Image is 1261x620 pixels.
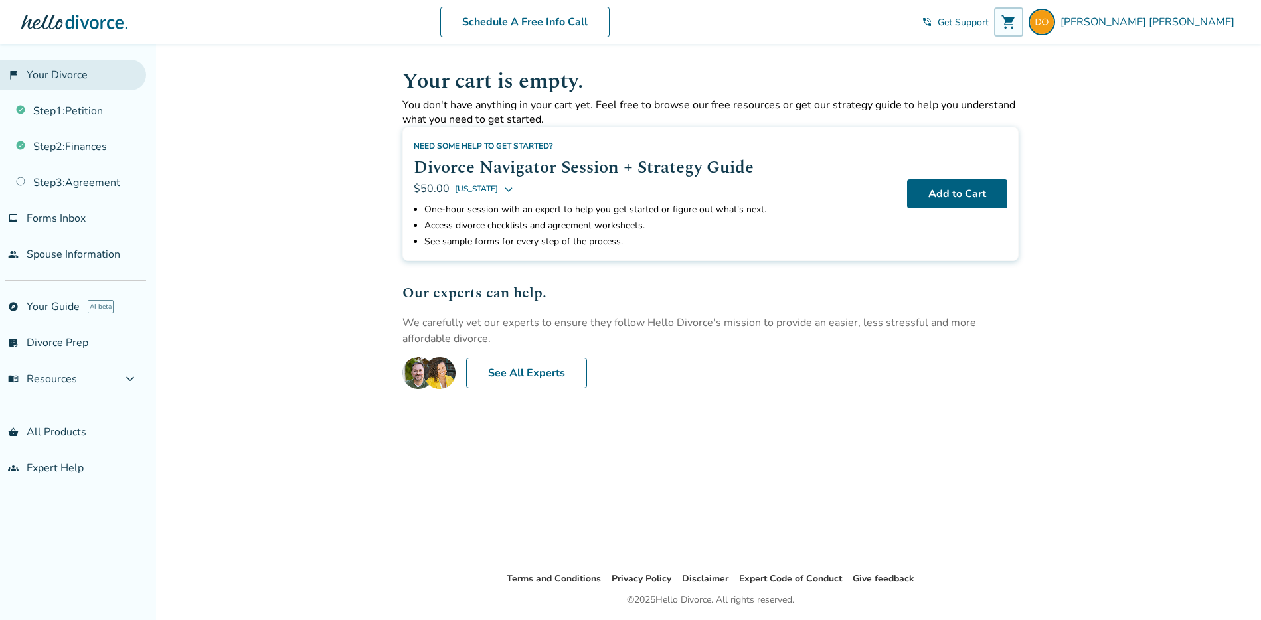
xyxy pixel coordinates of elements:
[414,154,896,181] h2: Divorce Navigator Session + Strategy Guide
[1029,9,1055,35] img: davidzolson@gmail.com
[8,213,19,224] span: inbox
[424,202,896,218] li: One-hour session with an expert to help you get started or figure out what's next.
[8,337,19,348] span: list_alt_check
[402,357,456,389] img: E
[922,17,932,27] span: phone_in_talk
[612,572,671,585] a: Privacy Policy
[8,249,19,260] span: people
[414,141,553,151] span: Need some help to get started?
[8,463,19,473] span: groups
[440,7,610,37] a: Schedule A Free Info Call
[27,211,86,226] span: Forms Inbox
[8,374,19,384] span: menu_book
[402,282,1019,304] h2: Our experts can help.
[8,70,19,80] span: flag_2
[627,592,794,608] div: © 2025 Hello Divorce. All rights reserved.
[8,372,77,386] span: Resources
[938,16,989,29] span: Get Support
[1001,14,1017,30] span: shopping_cart
[1060,15,1240,29] span: [PERSON_NAME] [PERSON_NAME]
[507,572,601,585] a: Terms and Conditions
[8,301,19,312] span: explore
[739,572,842,585] a: Expert Code of Conduct
[402,98,1019,127] p: You don't have anything in your cart yet. Feel free to browse our free resources or get our strat...
[424,218,896,234] li: Access divorce checklists and agreement worksheets.
[414,181,450,196] span: $50.00
[8,427,19,437] span: shopping_basket
[455,181,514,196] button: [US_STATE]
[402,65,1019,98] h1: Your cart is empty.
[682,571,728,587] li: Disclaimer
[88,300,114,313] span: AI beta
[1195,556,1261,620] iframe: Chat Widget
[402,315,1019,347] p: We carefully vet our experts to ensure they follow Hello Divorce's mission to provide an easier, ...
[853,571,914,587] li: Give feedback
[455,181,498,196] span: [US_STATE]
[907,179,1007,208] button: Add to Cart
[466,358,587,388] a: See All Experts
[424,234,896,250] li: See sample forms for every step of the process.
[122,371,138,387] span: expand_more
[922,16,989,29] a: phone_in_talkGet Support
